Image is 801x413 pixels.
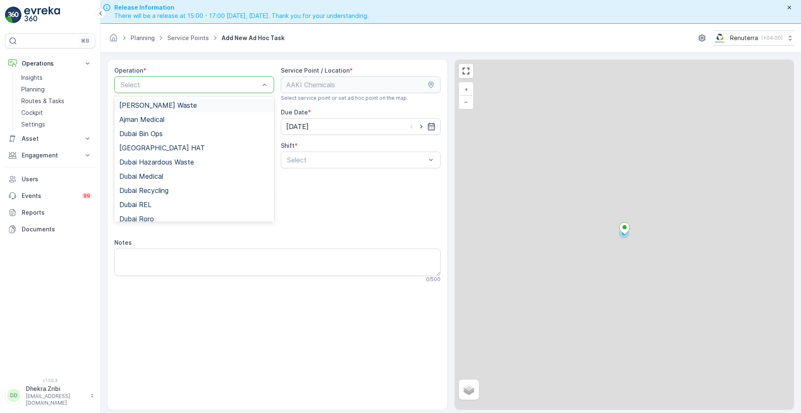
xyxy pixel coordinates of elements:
[281,95,408,101] span: Select service point or set ad hoc point on the map.
[119,144,205,152] span: [GEOGRAPHIC_DATA] HAT
[109,36,118,43] a: Homepage
[18,119,95,130] a: Settings
[119,215,154,223] span: Dubai Roro
[281,76,441,93] input: AAKI Chemicals
[22,192,77,200] p: Events
[21,73,43,82] p: Insights
[26,385,86,393] p: Dhekra.Zribi
[5,147,95,164] button: Engagement
[22,225,92,233] p: Documents
[22,151,78,160] p: Engagement
[464,98,468,105] span: −
[18,95,95,107] a: Routes & Tasks
[464,86,468,93] span: +
[119,158,194,166] span: Dubai Hazardous Waste
[5,7,22,23] img: logo
[281,142,295,149] label: Shift
[281,67,350,74] label: Service Point / Location
[714,33,727,43] img: Screenshot_2024-07-26_at_13.33.01.png
[730,34,758,42] p: Renuterra
[426,276,441,283] p: 0 / 500
[18,72,95,84] a: Insights
[81,38,89,44] p: ⌘B
[281,109,308,116] label: Due Date
[5,378,95,383] span: v 1.50.3
[287,155,426,165] p: Select
[714,30,794,46] button: Renuterra(+04:00)
[167,34,209,41] a: Service Points
[281,118,441,135] input: dd/mm/yyyy
[83,193,90,199] p: 99
[121,80,259,90] p: Select
[5,204,95,221] a: Reports
[5,221,95,238] a: Documents
[5,187,95,204] a: Events99
[114,12,369,20] span: There will be a release at 15:00 - 17:00 [DATE], [DATE]. Thank you for your understanding.
[119,101,197,109] span: [PERSON_NAME] Waste
[114,239,132,246] label: Notes
[5,130,95,147] button: Asset
[460,380,478,399] a: Layers
[22,208,92,217] p: Reports
[24,7,60,23] img: logo_light-DOdMpM7g.png
[114,67,143,74] label: Operation
[26,393,86,406] p: [EMAIL_ADDRESS][DOMAIN_NAME]
[119,116,164,123] span: Ajman Medical
[5,55,95,72] button: Operations
[21,97,64,105] p: Routes & Tasks
[114,3,369,12] span: Release Information
[21,109,43,117] p: Cockpit
[131,34,155,41] a: Planning
[460,65,472,77] a: View Fullscreen
[22,59,78,68] p: Operations
[119,187,169,194] span: Dubai Recycling
[119,201,151,208] span: Dubai REL
[220,34,286,42] span: Add New Ad Hoc Task
[119,172,163,180] span: Dubai Medical
[761,35,783,41] p: ( +04:00 )
[7,389,20,402] div: DD
[119,130,163,137] span: Dubai Bin Ops
[21,120,45,129] p: Settings
[18,84,95,95] a: Planning
[18,107,95,119] a: Cockpit
[460,96,472,108] a: Zoom Out
[22,175,92,183] p: Users
[21,85,45,94] p: Planning
[22,134,78,143] p: Asset
[5,171,95,187] a: Users
[5,385,95,406] button: DDDhekra.Zribi[EMAIL_ADDRESS][DOMAIN_NAME]
[460,83,472,96] a: Zoom In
